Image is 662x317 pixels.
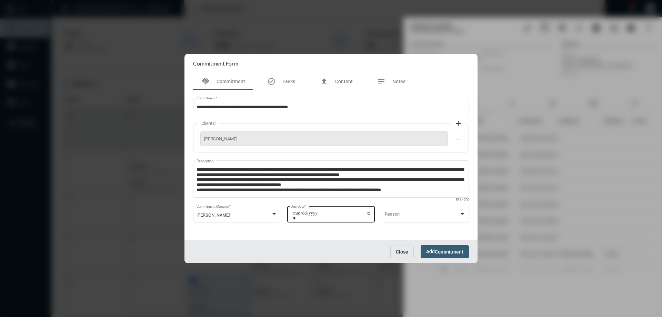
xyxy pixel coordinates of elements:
span: Content [335,79,353,84]
button: AddCommitment [421,245,469,258]
span: Notes [392,79,405,84]
label: Clients: [198,121,219,126]
button: Close [390,246,414,258]
mat-icon: file_upload [320,77,328,86]
mat-hint: 551 / 200 [456,198,469,202]
span: Close [396,249,408,255]
mat-icon: add [454,119,462,128]
mat-icon: handshake [201,77,210,86]
mat-icon: notes [377,77,385,86]
h2: Commitment Form [193,60,238,67]
span: [PERSON_NAME] [204,136,444,141]
span: Tasks [282,79,295,84]
span: Commitment [435,249,463,255]
span: [PERSON_NAME] [197,212,230,218]
mat-icon: task_alt [267,77,275,86]
span: Add [426,249,463,254]
mat-icon: remove [454,135,462,143]
span: Commitment [217,79,245,84]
